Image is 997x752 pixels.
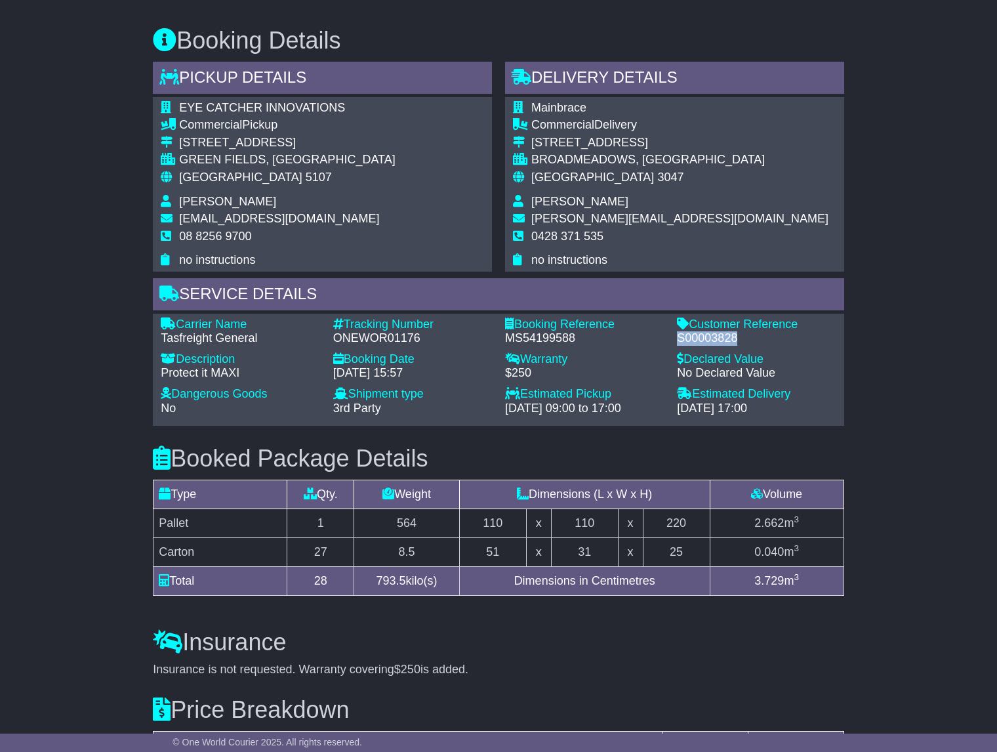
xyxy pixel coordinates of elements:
div: [DATE] 15:57 [333,366,492,381]
div: Customer Reference [677,318,836,332]
span: no instructions [179,253,255,266]
td: 28 [287,566,354,595]
td: m [710,509,844,537]
div: Declared Value [677,352,836,367]
h3: Price Breakdown [153,697,844,723]
span: EYE CATCHER INNOVATIONS [179,101,345,114]
sup: 3 [794,543,799,553]
span: 0.040 [754,545,784,558]
td: Pallet [153,509,287,537]
td: Volume [710,480,844,509]
td: x [618,537,643,566]
div: Shipment type [333,387,492,402]
div: Service Details [153,278,844,314]
td: 110 [551,509,618,537]
h3: Booking Details [153,28,844,54]
div: Description [161,352,319,367]
div: S00003828 [677,331,836,346]
span: 3rd Party [333,402,381,415]
td: 8.5 [354,537,459,566]
span: no instructions [531,253,607,266]
span: © One World Courier 2025. All rights reserved. [173,737,362,747]
div: Delivery Details [505,62,844,97]
span: [GEOGRAPHIC_DATA] [531,171,654,184]
div: $250 [505,366,664,381]
div: Booking Date [333,352,492,367]
span: [EMAIL_ADDRESS][DOMAIN_NAME] [179,212,379,225]
td: 27 [287,537,354,566]
span: No [161,402,176,415]
td: m [710,537,844,566]
div: Pickup [179,118,395,133]
h3: Booked Package Details [153,446,844,472]
td: kilo(s) [354,566,459,595]
td: Qty. [287,480,354,509]
td: Dimensions (L x W x H) [459,480,710,509]
td: m [710,566,844,595]
td: Dimensions in Centimetres [459,566,710,595]
span: [PERSON_NAME] [531,195,628,208]
div: GREEN FIELDS, [GEOGRAPHIC_DATA] [179,153,395,167]
span: [GEOGRAPHIC_DATA] [179,171,302,184]
td: x [526,509,551,537]
div: BROADMEADOWS, [GEOGRAPHIC_DATA] [531,153,828,167]
div: Dangerous Goods [161,387,319,402]
span: 3047 [657,171,683,184]
h3: Insurance [153,629,844,656]
div: Estimated Delivery [677,387,836,402]
td: x [618,509,643,537]
span: Mainbrace [531,101,586,114]
div: MS54199588 [505,331,664,346]
div: No Declared Value [677,366,836,381]
div: Estimated Pickup [505,387,664,402]
td: x [526,537,551,566]
div: [DATE] 17:00 [677,402,836,416]
sup: 3 [794,514,799,524]
td: 25 [643,537,710,566]
sup: 3 [794,572,799,582]
div: Booking Reference [505,318,664,332]
span: 793.5 [376,574,406,587]
td: Type [153,480,287,509]
span: 3.729 [754,574,784,587]
div: Tracking Number [333,318,492,332]
td: Total [153,566,287,595]
td: 220 [643,509,710,537]
span: 08 8256 9700 [179,230,251,243]
td: Weight [354,480,459,509]
td: 31 [551,537,618,566]
span: 5107 [306,171,332,184]
div: ONEWOR01176 [333,331,492,346]
td: 1 [287,509,354,537]
span: [PERSON_NAME][EMAIL_ADDRESS][DOMAIN_NAME] [531,212,828,225]
div: Delivery [531,118,828,133]
span: Commercial [179,118,242,131]
span: $250 [394,663,420,676]
span: Commercial [531,118,594,131]
div: Warranty [505,352,664,367]
span: 0428 371 535 [531,230,603,243]
td: 564 [354,509,459,537]
span: [PERSON_NAME] [179,195,276,208]
div: Pickup Details [153,62,492,97]
div: Protect it MAXI [161,366,319,381]
div: Insurance is not requested. Warranty covering is added. [153,663,844,677]
span: 2.662 [754,516,784,530]
div: [DATE] 09:00 to 17:00 [505,402,664,416]
td: Carton [153,537,287,566]
td: 51 [459,537,526,566]
div: Tasfreight General [161,331,319,346]
div: Carrier Name [161,318,319,332]
td: 110 [459,509,526,537]
div: [STREET_ADDRESS] [179,136,395,150]
div: [STREET_ADDRESS] [531,136,828,150]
